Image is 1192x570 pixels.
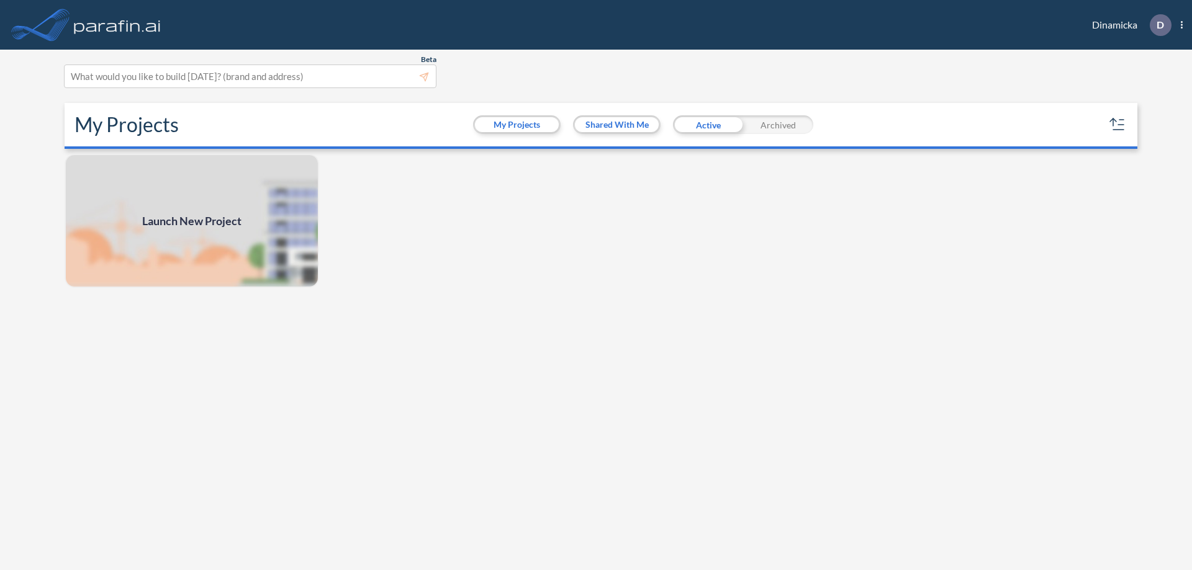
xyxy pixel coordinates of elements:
[1073,14,1183,36] div: Dinamicka
[673,115,743,134] div: Active
[1157,19,1164,30] p: D
[575,117,659,132] button: Shared With Me
[421,55,436,65] span: Beta
[65,154,319,288] a: Launch New Project
[1108,115,1127,135] button: sort
[74,113,179,136] h2: My Projects
[65,154,319,288] img: add
[743,115,813,134] div: Archived
[142,213,242,229] span: Launch New Project
[475,117,559,132] button: My Projects
[71,12,163,37] img: logo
